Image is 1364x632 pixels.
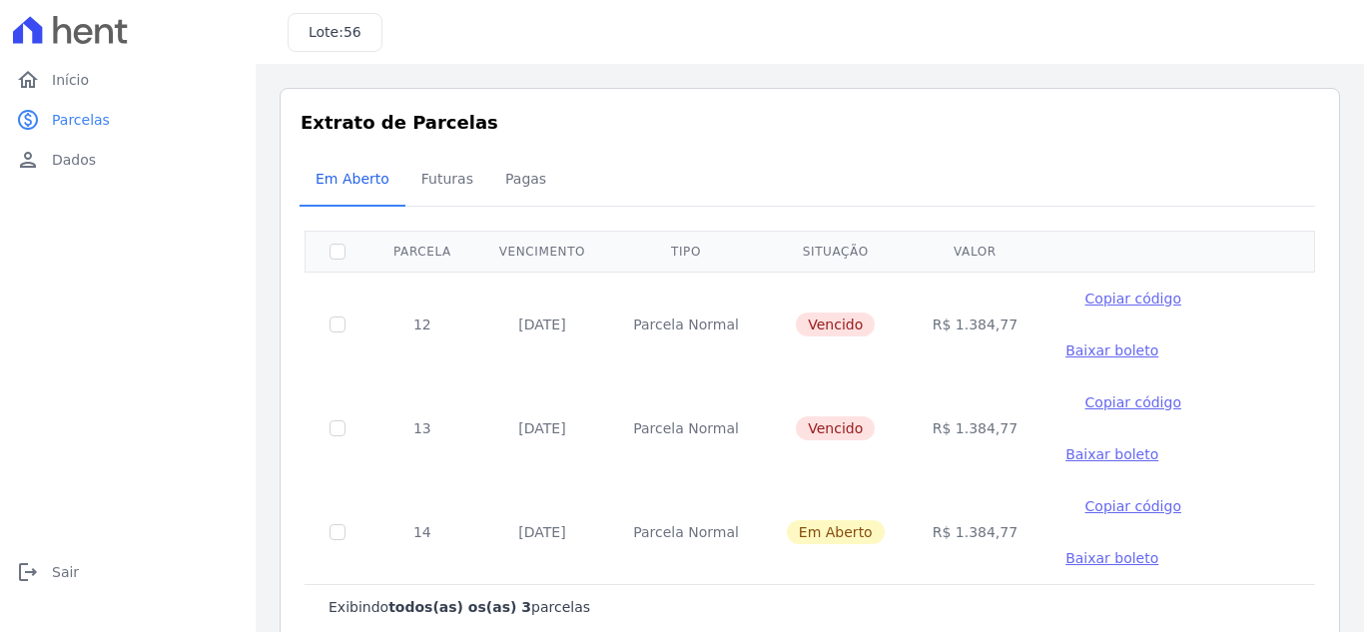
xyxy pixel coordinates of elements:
h3: Lote: [309,22,361,43]
a: Baixar boleto [1065,548,1158,568]
a: logoutSair [8,552,248,592]
th: Valor [909,231,1041,272]
i: paid [16,108,40,132]
th: Vencimento [475,231,609,272]
span: Baixar boleto [1065,446,1158,462]
span: Copiar código [1085,498,1181,514]
td: 12 [369,272,475,376]
td: R$ 1.384,77 [909,272,1041,376]
a: Em Aberto [300,155,405,207]
a: Baixar boleto [1065,444,1158,464]
td: R$ 1.384,77 [909,480,1041,584]
th: Tipo [609,231,763,272]
i: person [16,148,40,172]
span: Pagas [493,159,558,199]
span: Futuras [409,159,485,199]
td: 13 [369,376,475,480]
td: [DATE] [475,272,609,376]
td: Parcela Normal [609,480,763,584]
span: Sair [52,562,79,582]
td: Parcela Normal [609,376,763,480]
b: todos(as) os(as) 3 [388,599,531,615]
td: 14 [369,480,475,584]
span: Copiar código [1085,291,1181,307]
td: [DATE] [475,480,609,584]
h3: Extrato de Parcelas [301,109,1319,136]
i: logout [16,560,40,584]
span: Em Aberto [304,159,401,199]
span: Em Aberto [787,520,885,544]
a: homeInício [8,60,248,100]
button: Copiar código [1065,496,1200,516]
span: 56 [343,24,361,40]
th: Situação [763,231,909,272]
span: Vencido [796,313,875,336]
td: Parcela Normal [609,272,763,376]
p: Exibindo parcelas [329,597,590,617]
a: Pagas [489,155,562,207]
a: Futuras [405,155,489,207]
a: paidParcelas [8,100,248,140]
button: Copiar código [1065,392,1200,412]
span: Copiar código [1085,394,1181,410]
span: Dados [52,150,96,170]
span: Início [52,70,89,90]
span: Baixar boleto [1065,550,1158,566]
span: Baixar boleto [1065,342,1158,358]
button: Copiar código [1065,289,1200,309]
span: Parcelas [52,110,110,130]
th: Parcela [369,231,475,272]
td: [DATE] [475,376,609,480]
a: personDados [8,140,248,180]
span: Vencido [796,416,875,440]
td: R$ 1.384,77 [909,376,1041,480]
a: Baixar boleto [1065,340,1158,360]
i: home [16,68,40,92]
